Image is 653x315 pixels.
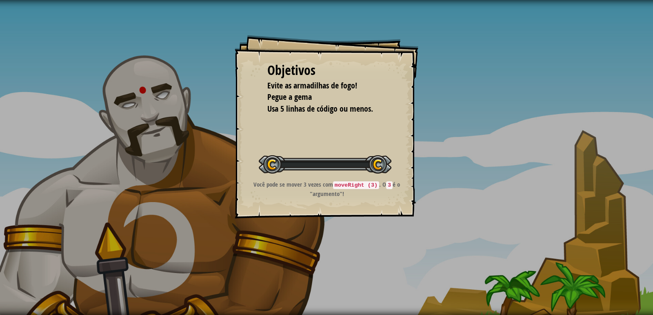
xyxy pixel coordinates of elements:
div: Objetivos [267,61,386,80]
span: Usa 5 linhas de código ou menos. [267,103,373,114]
li: Usa 5 linhas de código ou menos. [257,103,384,115]
span: Pegue a gema [267,91,312,102]
li: Evite as armadilhas de fogo! [257,80,384,92]
code: 3 [386,181,393,189]
code: moveRight (3) [333,181,379,189]
span: Evite as armadilhas de fogo! [267,80,357,91]
p: Você pode se mover 3 vezes com . O é o "argumento"! [245,180,409,198]
li: Pegue a gema [257,91,384,103]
